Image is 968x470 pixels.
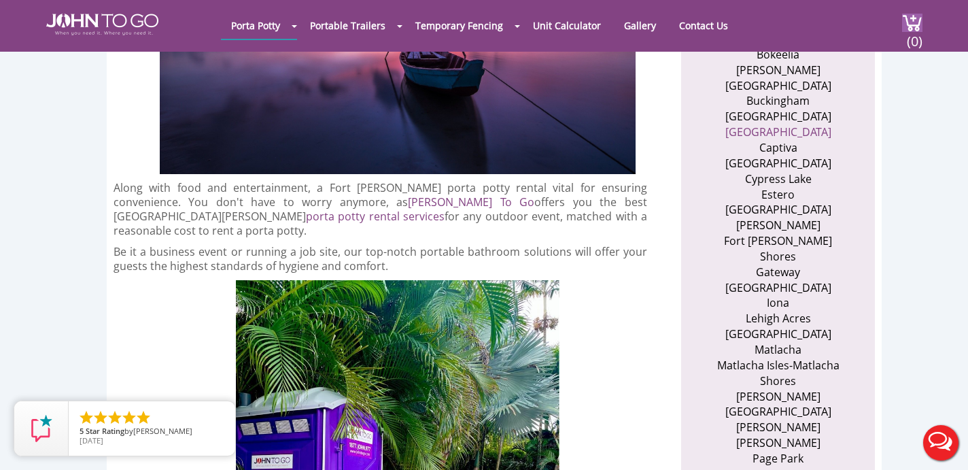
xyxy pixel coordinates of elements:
[107,409,123,426] li: 
[712,295,844,311] li: Iona
[78,409,94,426] li: 
[712,451,844,467] li: Page Park
[712,342,844,358] li: Matlacha
[135,409,152,426] li: 
[712,233,844,265] li: Fort [PERSON_NAME] Shores
[300,12,396,39] a: Portable Trailers
[121,409,137,426] li: 
[712,93,844,109] li: Buckingham
[712,265,844,280] li: Gateway
[523,12,611,39] a: Unit Calculator
[80,426,84,436] span: 5
[80,435,103,446] span: [DATE]
[86,426,124,436] span: Star Rating
[712,358,844,389] li: Matlacha Isles-Matlacha Shores
[114,181,647,238] p: Along with food and entertainment, a Fort [PERSON_NAME] porta potty rental vital for ensuring con...
[712,156,844,171] li: [GEOGRAPHIC_DATA]
[712,47,844,63] li: Bokeelia
[28,415,55,442] img: Review Rating
[712,171,844,187] li: Cypress Lake
[712,311,844,326] li: Lehigh Acres
[725,124,831,139] a: [GEOGRAPHIC_DATA]
[46,14,158,35] img: JOHN to go
[902,14,922,32] img: cart a
[712,63,844,94] li: [PERSON_NAME][GEOGRAPHIC_DATA]
[712,435,844,451] li: [PERSON_NAME]
[712,326,844,342] li: [GEOGRAPHIC_DATA]
[906,21,922,50] span: (0)
[712,389,844,405] li: [PERSON_NAME]
[614,12,666,39] a: Gallery
[221,12,290,39] a: Porta Potty
[405,12,513,39] a: Temporary Fencing
[712,140,844,156] li: Captiva
[92,409,109,426] li: 
[712,404,844,435] li: [GEOGRAPHIC_DATA][PERSON_NAME]
[408,195,534,209] a: [PERSON_NAME] To Go
[306,209,445,224] a: porta potty rental services
[133,426,192,436] span: [PERSON_NAME]
[712,280,844,296] li: [GEOGRAPHIC_DATA]
[669,12,738,39] a: Contact Us
[712,109,844,124] li: [GEOGRAPHIC_DATA]
[712,187,844,203] li: Estero
[114,245,647,273] p: Be it a business event or running a job site, our top-notch portable bathroom solutions will offe...
[80,427,224,437] span: by
[914,416,968,470] button: Live Chat
[712,202,844,233] li: [GEOGRAPHIC_DATA][PERSON_NAME]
